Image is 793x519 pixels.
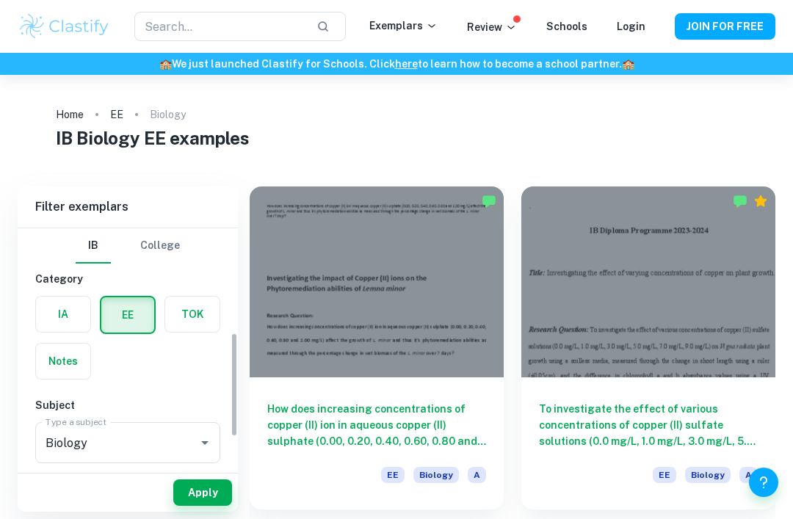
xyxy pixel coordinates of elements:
[467,19,517,35] p: Review
[622,58,634,70] span: 🏫
[685,467,731,483] span: Biology
[18,12,111,41] img: Clastify logo
[617,21,645,32] a: Login
[653,467,676,483] span: EE
[468,467,486,483] span: A
[749,468,778,497] button: Help and Feedback
[56,125,738,151] h1: IB Biology EE examples
[395,58,418,70] a: here
[35,397,220,413] h6: Subject
[267,401,486,449] h6: How does increasing concentrations of copper (II) ion in aqueous copper (II) sulphate (0.00, 0.20...
[539,401,758,449] h6: To investigate the effect of various concentrations of copper (II) sulfate solutions (0.0 mg/L, 1...
[195,432,215,453] button: Open
[101,297,154,333] button: EE
[753,194,768,208] div: Premium
[546,21,587,32] a: Schools
[18,186,238,228] h6: Filter exemplars
[173,479,232,506] button: Apply
[675,13,775,40] button: JOIN FOR FREE
[110,104,123,125] a: EE
[140,228,180,264] button: College
[35,271,220,287] h6: Category
[3,56,790,72] h6: We just launched Clastify for Schools. Click to learn how to become a school partner.
[250,186,504,509] a: How does increasing concentrations of copper (II) ion in aqueous copper (II) sulphate (0.00, 0.20...
[134,12,305,41] input: Search...
[381,467,405,483] span: EE
[413,467,459,483] span: Biology
[46,415,106,428] label: Type a subject
[159,58,172,70] span: 🏫
[36,344,90,379] button: Notes
[56,104,84,125] a: Home
[36,297,90,332] button: IA
[150,106,186,123] p: Biology
[521,186,775,509] a: To investigate the effect of various concentrations of copper (II) sulfate solutions (0.0 mg/L, 1...
[369,18,438,34] p: Exemplars
[739,467,758,483] span: A
[482,194,496,208] img: Marked
[76,228,180,264] div: Filter type choice
[733,194,747,208] img: Marked
[76,228,111,264] button: IB
[165,297,220,332] button: TOK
